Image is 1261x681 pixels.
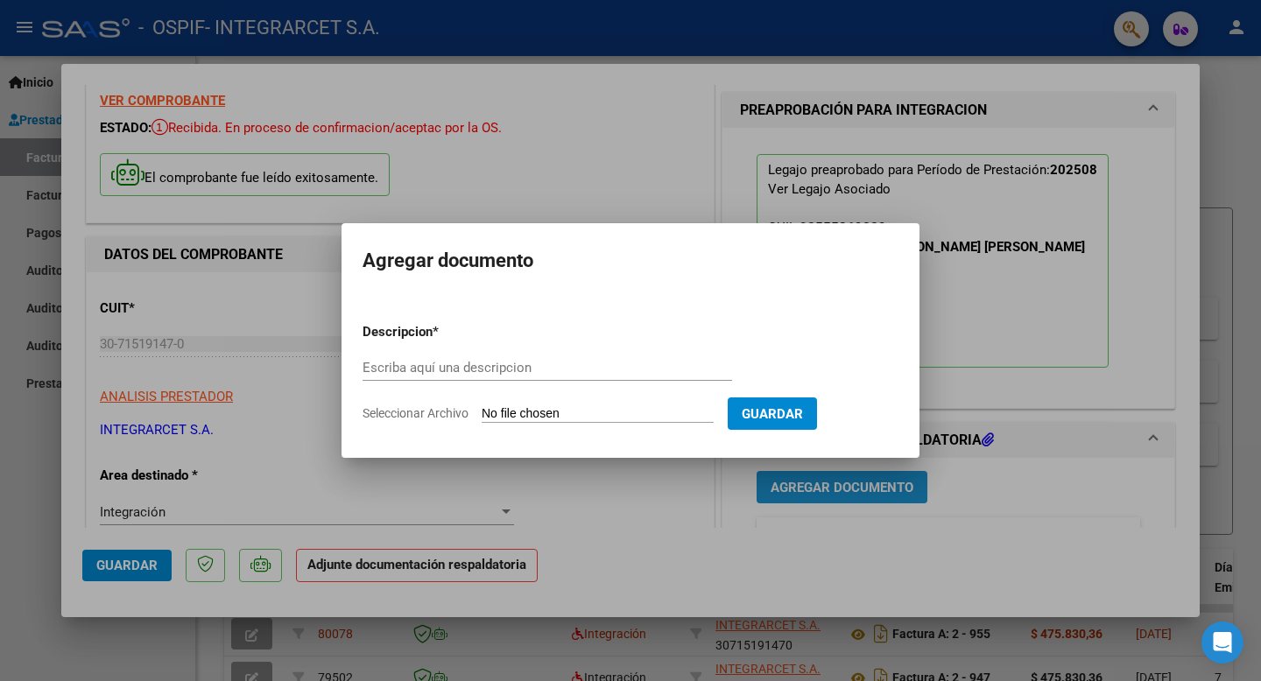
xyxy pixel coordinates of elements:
button: Guardar [728,397,817,430]
div: Open Intercom Messenger [1201,621,1243,663]
span: Seleccionar Archivo [363,406,468,420]
h2: Agregar documento [363,244,898,277]
span: Guardar [742,406,803,422]
p: Descripcion [363,322,524,342]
